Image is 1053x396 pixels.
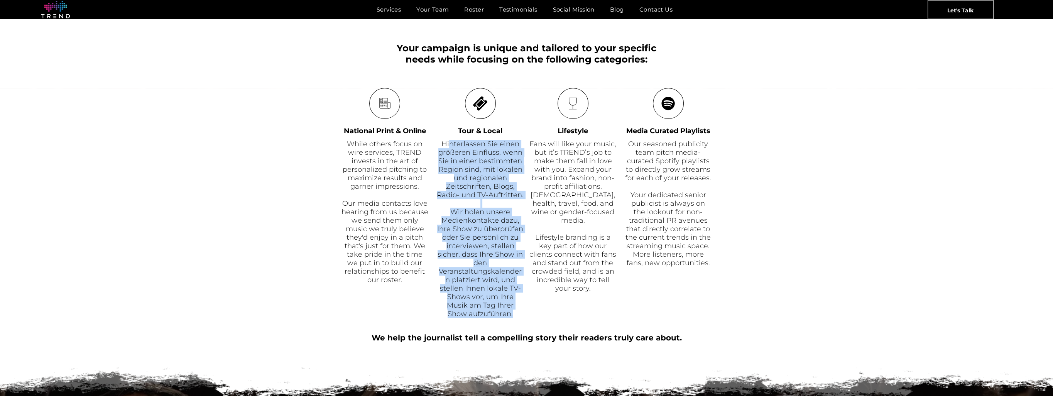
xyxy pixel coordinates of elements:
[914,307,1053,396] iframe: Chat Widget
[625,140,711,182] span: Our seasoned publicity team pitch media-curated Spotify playlists to directly grow streams for ea...
[578,127,588,135] span: yle
[545,4,602,15] a: Social Mission
[369,4,409,15] a: Services
[344,127,426,135] font: National Print & Online
[397,42,656,65] b: Your campaign is unique and tailored to your specific needs while focusing on the following categ...
[437,140,524,199] span: Hinterlassen Sie einen größeren Einfluss, wenn Sie in einer bestimmten Region sind, mit lokalen u...
[558,127,578,135] span: Lifest
[456,4,492,15] a: Roster
[492,4,545,15] a: Testimonials
[409,4,456,15] a: Your Team
[41,1,70,19] img: logo
[602,4,632,15] a: Blog
[529,233,616,293] span: Lifestyle branding is a key part of how our clients connect with fans and stand out from the crow...
[632,4,681,15] a: Contact Us
[625,191,711,267] span: Your dedicated senior publicist is always on the lookout for non-traditional PR avenues that dire...
[341,199,428,284] span: Our media contacts love hearing from us because we send them only music we truly believe they'd e...
[437,208,523,318] span: Wir holen unsere Medienkontakte dazu, Ihre Show zu überprüfen oder Sie persönlich zu interviewen,...
[626,127,710,135] span: Media Curated Playlists
[529,140,616,225] span: Fans will like your music, but it’s TREND’s job to make them fall in love with you. Expand your b...
[372,333,682,342] b: We help the journalist tell a compelling story their readers truly care about.
[458,127,502,135] font: Tour & Local
[343,140,427,191] span: While others focus on wire services, TREND invests in the art of personalized pitching to maximiz...
[914,307,1053,396] div: Chat-Widget
[947,0,974,20] span: Let's Talk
